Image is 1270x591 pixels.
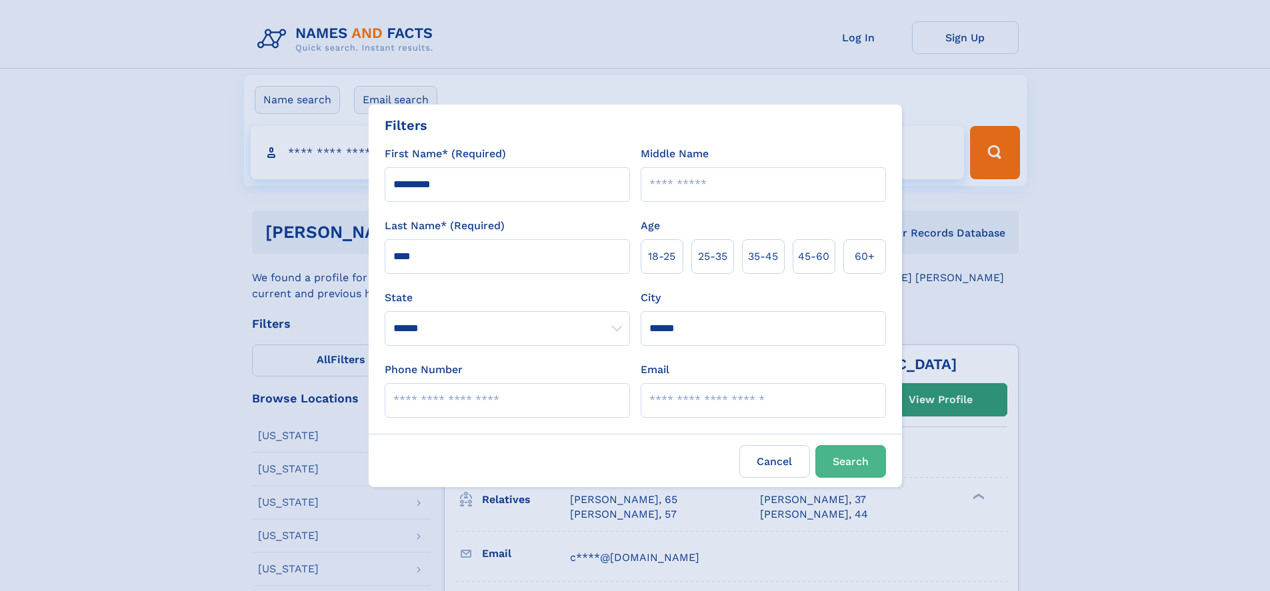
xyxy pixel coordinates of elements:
[739,445,810,478] label: Cancel
[641,362,669,378] label: Email
[648,249,675,265] span: 18‑25
[855,249,875,265] span: 60+
[641,218,660,234] label: Age
[385,218,505,234] label: Last Name* (Required)
[641,290,661,306] label: City
[385,115,427,135] div: Filters
[385,146,506,162] label: First Name* (Required)
[385,290,630,306] label: State
[385,362,463,378] label: Phone Number
[798,249,829,265] span: 45‑60
[698,249,727,265] span: 25‑35
[641,146,709,162] label: Middle Name
[815,445,886,478] button: Search
[748,249,778,265] span: 35‑45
